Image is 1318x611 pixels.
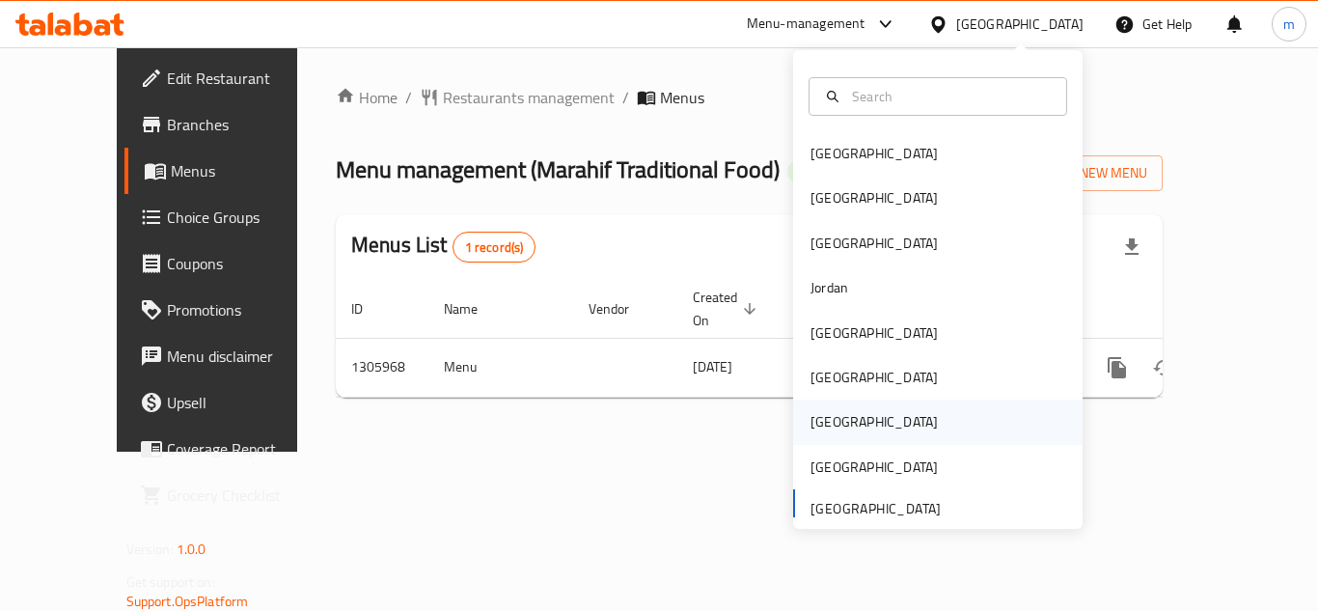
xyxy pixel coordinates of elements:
span: Promotions [167,298,321,321]
span: 1 record(s) [453,238,535,257]
a: Coupons [124,240,337,287]
a: Grocery Checklist [124,472,337,518]
a: Upsell [124,379,337,426]
a: Menu disclaimer [124,333,337,379]
span: Menu disclaimer [167,345,321,368]
a: Branches [124,101,337,148]
span: Restaurants management [443,86,615,109]
button: Change Status [1140,345,1187,391]
a: Home [336,86,398,109]
span: [DATE] [693,354,732,379]
div: [GEOGRAPHIC_DATA] [956,14,1084,35]
span: Menus [660,86,704,109]
button: Add New Menu [1013,155,1163,191]
div: [GEOGRAPHIC_DATA] [810,367,938,388]
span: Grocery Checklist [167,484,321,507]
span: Vendor [589,297,654,320]
div: Jordan [810,277,848,298]
span: Open [787,163,832,180]
h2: Menus List [351,231,535,263]
span: Get support on: [126,569,215,595]
td: 1305968 [336,338,428,397]
nav: breadcrumb [336,86,1163,109]
span: Coverage Report [167,437,321,460]
div: Total records count [453,232,536,263]
div: [GEOGRAPHIC_DATA] [810,457,938,478]
span: Menu management ( Marahif Traditional Food ) [336,148,780,191]
span: Upsell [167,391,321,414]
span: 1.0.0 [177,537,206,562]
td: Menu [428,338,573,397]
span: ID [351,297,388,320]
span: Menus [171,159,321,182]
a: Menus [124,148,337,194]
span: Name [444,297,503,320]
li: / [622,86,629,109]
span: m [1283,14,1295,35]
li: / [405,86,412,109]
span: Created On [693,286,762,332]
a: Restaurants management [420,86,615,109]
span: Edit Restaurant [167,67,321,90]
div: [GEOGRAPHIC_DATA] [810,143,938,164]
span: Choice Groups [167,206,321,229]
a: Promotions [124,287,337,333]
div: [GEOGRAPHIC_DATA] [810,233,938,254]
div: Export file [1109,224,1155,270]
a: Edit Restaurant [124,55,337,101]
div: [GEOGRAPHIC_DATA] [810,322,938,344]
span: Add New Menu [1029,161,1147,185]
button: more [1094,345,1140,391]
input: Search [844,86,1055,107]
span: Coupons [167,252,321,275]
span: Branches [167,113,321,136]
div: Menu-management [747,13,865,36]
span: Version: [126,537,174,562]
a: Coverage Report [124,426,337,472]
div: [GEOGRAPHIC_DATA] [810,187,938,208]
a: Choice Groups [124,194,337,240]
div: [GEOGRAPHIC_DATA] [810,411,938,432]
div: Open [787,160,832,183]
